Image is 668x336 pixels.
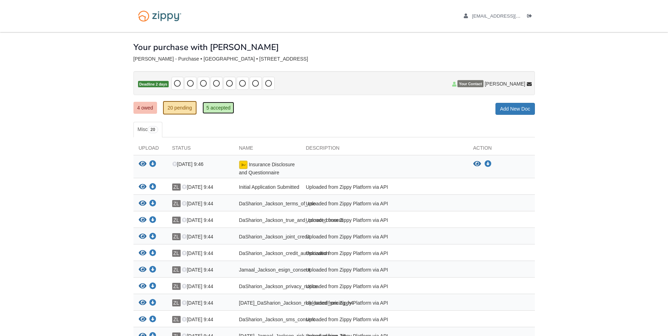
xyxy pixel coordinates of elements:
[133,56,535,62] div: [PERSON_NAME] - Purchase • [GEOGRAPHIC_DATA] • [STREET_ADDRESS]
[468,144,535,155] div: Action
[149,317,156,323] a: Download DaSharion_Jackson_sms_consent
[139,217,146,224] button: View DaSharion_Jackson_true_and_correct_consent
[301,316,468,325] div: Uploaded from Zippy Platform via API
[149,185,156,190] a: Download Initial Application Submitted
[527,13,535,20] a: Log out
[239,162,295,175] span: Insurance Disclosure and Questionnaire
[301,250,468,259] div: Uploaded from Zippy Platform via API
[139,233,146,241] button: View DaSharion_Jackson_joint_credit
[301,283,468,292] div: Uploaded from Zippy Platform via API
[495,103,535,115] a: Add New Doc
[139,250,146,257] button: View DaSharion_Jackson_credit_authorization
[172,217,181,224] span: ZL
[234,144,301,155] div: Name
[149,267,156,273] a: Download Jamaal_Jackson_esign_consent
[301,200,468,209] div: Uploaded from Zippy Platform via API
[464,13,553,20] a: edit profile
[239,184,299,190] span: Initial Application Submitted
[139,266,146,274] button: View Jamaal_Jackson_esign_consent
[139,316,146,323] button: View DaSharion_Jackson_sms_consent
[138,81,169,88] span: Deadline 2 days
[172,250,181,257] span: ZL
[301,233,468,242] div: Uploaded from Zippy Platform via API
[149,251,156,256] a: Download DaSharion_Jackson_credit_authorization
[172,316,181,323] span: ZL
[139,200,146,207] button: View DaSharion_Jackson_terms_of_use
[485,80,525,87] span: [PERSON_NAME]
[239,267,310,273] span: Jamaal_Jackson_esign_consent
[301,299,468,309] div: Uploaded from Zippy Platform via API
[182,284,213,289] span: [DATE] 9:44
[182,201,213,206] span: [DATE] 9:44
[172,200,181,207] span: ZL
[149,284,156,290] a: Download DaSharion_Jackson_privacy_notice
[139,283,146,290] button: View DaSharion_Jackson_privacy_notice
[457,80,483,87] span: Your Contact
[163,101,196,114] a: 20 pending
[148,126,158,133] span: 20
[472,13,552,19] span: dsmith012698@gmail.com
[167,144,234,155] div: Status
[239,201,316,206] span: DaSharion_Jackson_terms_of_use
[202,102,235,114] a: 5 accepted
[239,250,329,256] span: DaSharion_Jackson_credit_authorization
[485,161,492,167] a: Download Insurance Disclosure and Questionnaire
[139,299,146,307] button: View 10-09-2025_DaSharion_Jackson_risk_based_pricing_h4
[239,300,354,306] span: [DATE]_DaSharion_Jackson_risk_based_pricing_h4
[139,183,146,191] button: View Initial Application Submitted
[172,299,181,306] span: ZL
[172,283,181,290] span: ZL
[239,234,310,239] span: DaSharion_Jackson_joint_credit
[149,218,156,223] a: Download DaSharion_Jackson_true_and_correct_consent
[133,43,279,52] h1: Your purchase with [PERSON_NAME]
[182,267,213,273] span: [DATE] 9:44
[182,300,213,306] span: [DATE] 9:44
[133,122,162,137] a: Misc
[301,144,468,155] div: Description
[149,201,156,207] a: Download DaSharion_Jackson_terms_of_use
[149,300,156,306] a: Download 10-09-2025_DaSharion_Jackson_risk_based_pricing_h4
[182,234,213,239] span: [DATE] 9:44
[182,317,213,322] span: [DATE] 9:44
[133,7,186,25] img: Logo
[239,217,343,223] span: DaSharion_Jackson_true_and_correct_consent
[133,144,167,155] div: Upload
[172,161,204,167] span: [DATE] 9:46
[301,266,468,275] div: Uploaded from Zippy Platform via API
[239,317,315,322] span: DaSharion_Jackson_sms_consent
[239,161,248,169] img: Document fully signed
[182,184,213,190] span: [DATE] 9:44
[133,102,157,114] a: 4 owed
[239,284,318,289] span: DaSharion_Jackson_privacy_notice
[172,233,181,240] span: ZL
[473,161,481,168] button: View Insurance Disclosure and Questionnaire
[301,217,468,226] div: Uploaded from Zippy Platform via API
[172,266,181,273] span: ZL
[139,161,146,168] button: View Insurance Disclosure and Questionnaire
[172,183,181,191] span: ZL
[182,217,213,223] span: [DATE] 9:44
[301,183,468,193] div: Uploaded from Zippy Platform via API
[149,162,156,167] a: Download Insurance Disclosure and Questionnaire
[182,250,213,256] span: [DATE] 9:44
[149,234,156,240] a: Download DaSharion_Jackson_joint_credit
